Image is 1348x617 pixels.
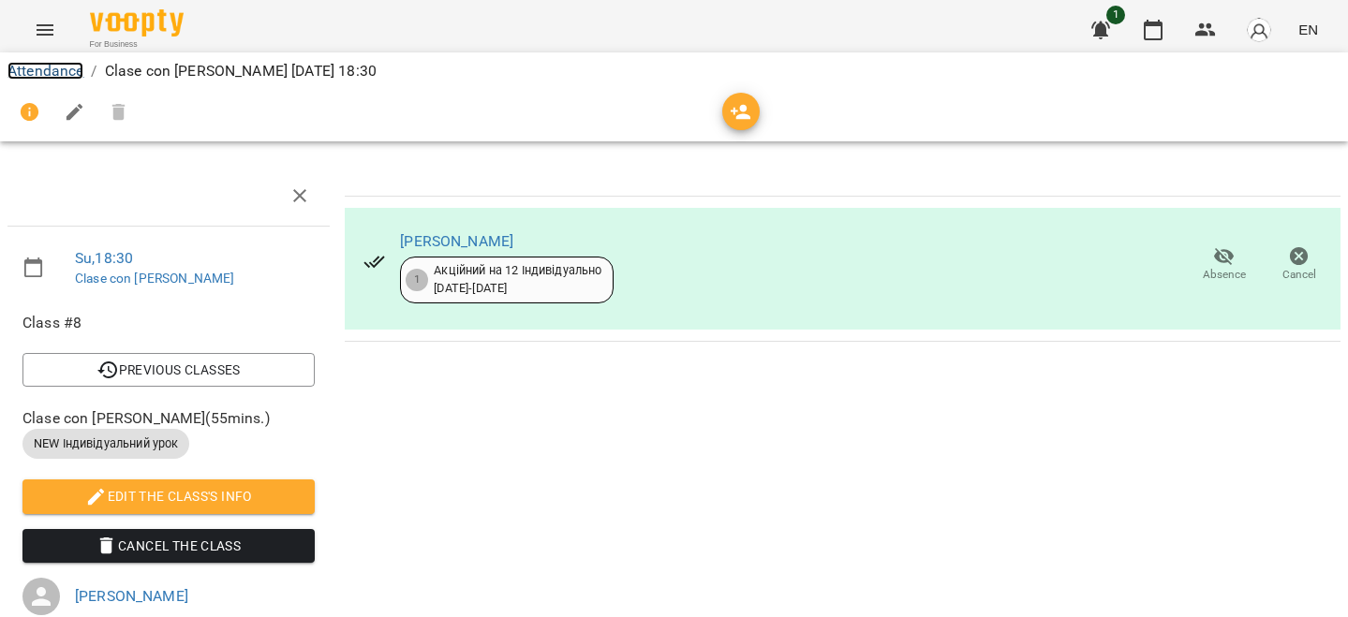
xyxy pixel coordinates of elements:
[406,269,428,291] div: 1
[1106,6,1125,24] span: 1
[1246,17,1272,43] img: avatar_s.png
[22,479,315,513] button: Edit the class's Info
[75,587,188,605] a: [PERSON_NAME]
[1203,267,1246,283] span: Absence
[37,359,300,381] span: Previous Classes
[37,485,300,507] span: Edit the class's Info
[7,62,83,80] a: Attendance
[22,7,67,52] button: Menu
[75,271,234,286] a: Clase con [PERSON_NAME]
[90,38,184,51] span: For Business
[434,262,601,297] div: Акційний на 12 Індивідуально [DATE] - [DATE]
[1298,20,1318,39] span: EN
[22,407,315,430] span: Clase con [PERSON_NAME] ( 55 mins. )
[7,60,1341,82] nav: breadcrumb
[91,60,96,82] li: /
[22,312,315,334] span: Class #8
[22,435,189,452] span: NEW Індивідуальний урок
[1262,239,1337,291] button: Cancel
[105,60,377,82] p: Clase con [PERSON_NAME] [DATE] 18:30
[37,535,300,557] span: Cancel the class
[22,353,315,387] button: Previous Classes
[75,249,133,267] a: Su , 18:30
[1291,12,1326,47] button: EN
[90,9,184,37] img: Voopty Logo
[400,232,513,250] a: [PERSON_NAME]
[22,529,315,563] button: Cancel the class
[1282,267,1316,283] span: Cancel
[1187,239,1262,291] button: Absence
